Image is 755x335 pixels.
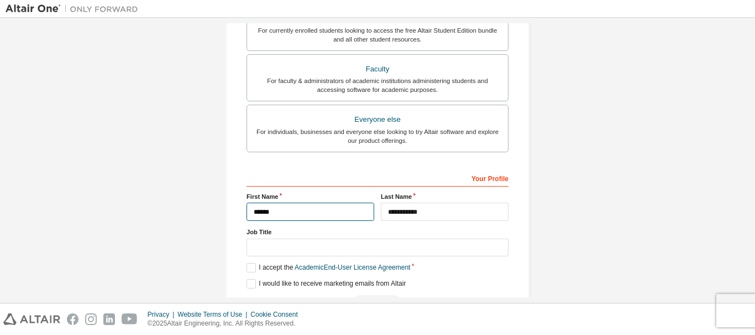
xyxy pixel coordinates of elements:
[103,313,115,325] img: linkedin.svg
[247,192,374,201] label: First Name
[381,192,508,201] label: Last Name
[247,263,410,272] label: I accept the
[148,319,305,328] p: © 2025 Altair Engineering, Inc. All Rights Reserved.
[6,3,144,14] img: Altair One
[254,61,501,77] div: Faculty
[254,26,501,44] div: For currently enrolled students looking to access the free Altair Student Edition bundle and all ...
[3,313,60,325] img: altair_logo.svg
[254,76,501,94] div: For faculty & administrators of academic institutions administering students and accessing softwa...
[247,169,508,187] div: Your Profile
[247,279,406,288] label: I would like to receive marketing emails from Altair
[247,228,508,236] label: Job Title
[148,310,177,319] div: Privacy
[254,127,501,145] div: For individuals, businesses and everyone else looking to try Altair software and explore our prod...
[67,313,78,325] img: facebook.svg
[250,310,304,319] div: Cookie Consent
[247,295,508,312] div: Read and acccept EULA to continue
[85,313,97,325] img: instagram.svg
[122,313,138,325] img: youtube.svg
[254,112,501,127] div: Everyone else
[295,264,410,271] a: Academic End-User License Agreement
[177,310,250,319] div: Website Terms of Use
